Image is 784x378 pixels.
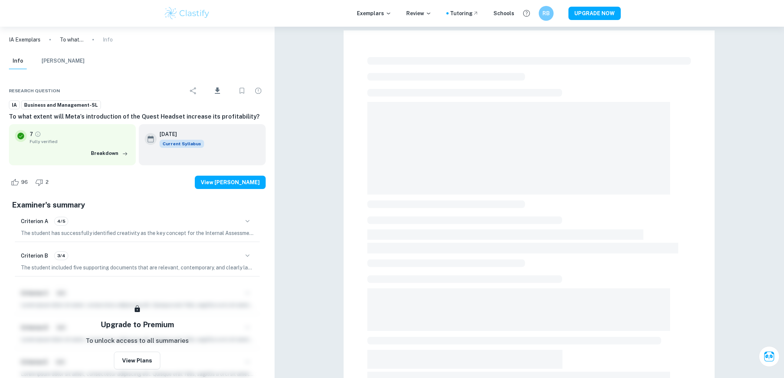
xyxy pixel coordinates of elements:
p: The student included five supporting documents that are relevant, contemporary, and clearly label... [21,263,254,272]
a: Grade fully verified [35,131,41,137]
div: Download [202,81,233,100]
button: [PERSON_NAME] [42,53,85,69]
p: To unlock access to all summaries [86,336,189,346]
h5: Upgrade to Premium [101,319,174,330]
button: RB [539,6,554,21]
div: Share [186,83,201,98]
a: Business and Management-SL [21,100,101,110]
div: Like [9,176,32,188]
span: Fully verified [30,138,130,145]
span: IA [9,102,19,109]
div: Dislike [33,176,53,188]
a: Tutoring [450,9,479,17]
p: Review [406,9,432,17]
div: Report issue [251,83,266,98]
button: Breakdown [89,148,130,159]
h6: To what extent will Meta’s introduction of the Quest Headset increase its profitability? [9,112,266,121]
h5: Examiner's summary [12,199,263,210]
img: Clastify logo [164,6,211,21]
h6: RB [542,9,550,17]
p: To what extent will Meta’s introduction of the Quest Headset increase its profitability? [60,36,83,44]
a: IA Exemplars [9,36,40,44]
h6: Criterion A [21,217,48,225]
span: Research question [9,87,60,94]
a: IA [9,100,20,110]
p: 7 [30,130,33,138]
p: Exemplars [357,9,391,17]
h6: [DATE] [160,130,198,138]
span: 4/5 [55,218,68,225]
div: Bookmark [234,83,249,98]
span: Business and Management-SL [22,102,101,109]
span: 3/4 [55,252,68,259]
p: Info [103,36,113,44]
div: This exemplar is based on the current syllabus. Feel free to refer to it for inspiration/ideas wh... [160,140,204,148]
button: Info [9,53,27,69]
a: Schools [493,9,514,17]
button: Help and Feedback [520,7,533,20]
button: View Plans [114,352,160,369]
p: The student has successfully identified creativity as the key concept for the Internal Assessment... [21,229,254,237]
button: Ask Clai [759,346,780,367]
button: UPGRADE NOW [568,7,621,20]
span: 2 [42,179,53,186]
span: 96 [17,179,32,186]
button: View [PERSON_NAME] [195,176,266,189]
h6: Criterion B [21,252,48,260]
span: Current Syllabus [160,140,204,148]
